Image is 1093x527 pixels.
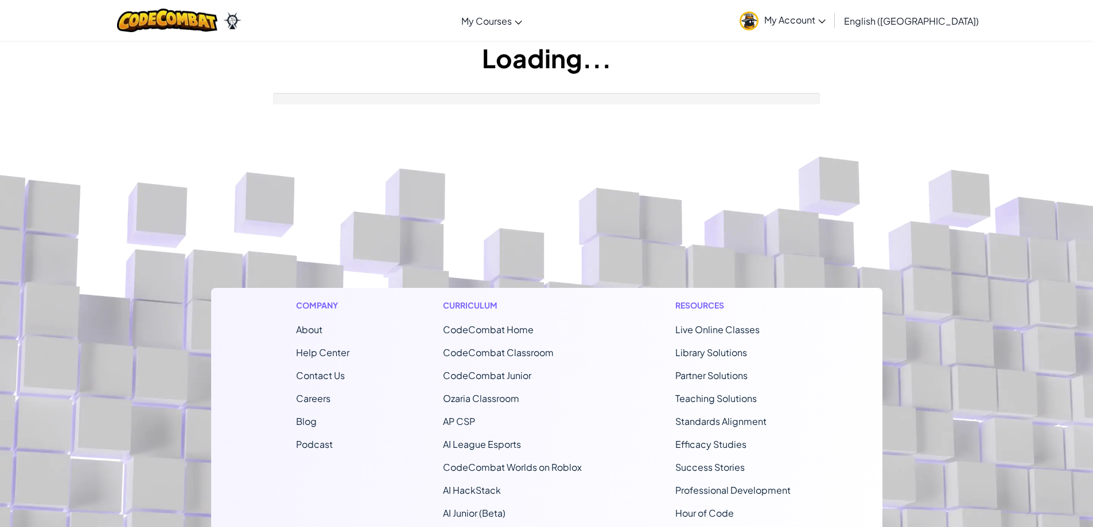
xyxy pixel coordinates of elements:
a: AI Junior (Beta) [443,507,505,519]
img: avatar [740,11,759,30]
a: Partner Solutions [675,369,748,381]
a: Success Stories [675,461,745,473]
a: AP CSP [443,415,475,427]
span: Contact Us [296,369,345,381]
span: My Account [764,14,826,26]
h1: Curriculum [443,299,582,311]
a: CodeCombat Junior [443,369,531,381]
a: Hour of Code [675,507,734,519]
a: AI League Esports [443,438,521,450]
h1: Resources [675,299,798,311]
a: Ozaria Classroom [443,392,519,404]
a: Teaching Solutions [675,392,757,404]
img: Ozaria [223,12,242,29]
span: English ([GEOGRAPHIC_DATA]) [844,15,979,27]
a: Blog [296,415,317,427]
a: Careers [296,392,330,404]
img: CodeCombat logo [117,9,217,32]
a: CodeCombat Classroom [443,346,554,358]
a: Standards Alignment [675,415,767,427]
a: English ([GEOGRAPHIC_DATA]) [838,5,985,36]
a: AI HackStack [443,484,501,496]
a: CodeCombat Worlds on Roblox [443,461,582,473]
span: CodeCombat Home [443,323,534,335]
a: Live Online Classes [675,323,760,335]
h1: Company [296,299,349,311]
a: Professional Development [675,484,791,496]
a: My Courses [456,5,528,36]
a: My Account [734,2,831,38]
a: Podcast [296,438,333,450]
a: About [296,323,322,335]
a: Help Center [296,346,349,358]
a: Library Solutions [675,346,747,358]
a: Efficacy Studies [675,438,746,450]
span: My Courses [461,15,512,27]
